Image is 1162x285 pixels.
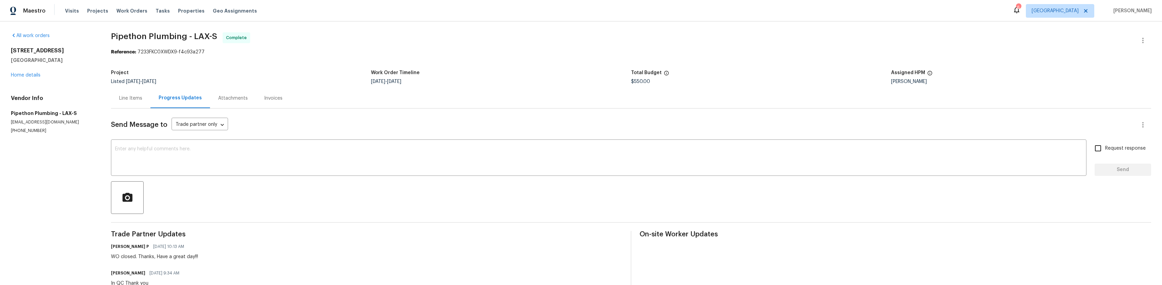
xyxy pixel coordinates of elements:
[11,47,95,54] h2: [STREET_ADDRESS]
[153,243,184,250] span: [DATE] 10:13 AM
[371,79,385,84] span: [DATE]
[172,119,228,131] div: Trade partner only
[111,243,149,250] h6: [PERSON_NAME] P
[387,79,401,84] span: [DATE]
[111,121,167,128] span: Send Message to
[126,79,140,84] span: [DATE]
[126,79,156,84] span: -
[631,79,650,84] span: $550.00
[111,79,156,84] span: Listed
[218,95,248,102] div: Attachments
[23,7,46,14] span: Maestro
[11,95,95,102] h4: Vendor Info
[226,34,249,41] span: Complete
[371,70,420,75] h5: Work Order Timeline
[927,70,933,79] span: The hpm assigned to this work order.
[631,70,662,75] h5: Total Budget
[1016,4,1021,11] div: 6
[1032,7,1079,14] span: [GEOGRAPHIC_DATA]
[149,270,179,276] span: [DATE] 9:34 AM
[111,70,129,75] h5: Project
[111,270,145,276] h6: [PERSON_NAME]
[891,79,1151,84] div: [PERSON_NAME]
[111,32,217,40] span: Pipethon Plumbing - LAX-S
[891,70,925,75] h5: Assigned HPM
[264,95,283,102] div: Invoices
[11,128,95,134] p: [PHONE_NUMBER]
[159,95,202,101] div: Progress Updates
[1111,7,1152,14] span: [PERSON_NAME]
[87,7,108,14] span: Projects
[664,70,669,79] span: The total cost of line items that have been proposed by Opendoor. This sum includes line items th...
[116,7,147,14] span: Work Orders
[142,79,156,84] span: [DATE]
[65,7,79,14] span: Visits
[213,7,257,14] span: Geo Assignments
[119,95,142,102] div: Line Items
[11,110,95,117] h5: Pipethon Plumbing - LAX-S
[111,253,198,260] div: WO closed. Thanks, Have a great day!!!
[11,73,41,78] a: Home details
[156,9,170,13] span: Tasks
[111,231,623,238] span: Trade Partner Updates
[11,33,50,38] a: All work orders
[1105,145,1146,152] span: Request response
[11,119,95,125] p: [EMAIL_ADDRESS][DOMAIN_NAME]
[11,57,95,64] h5: [GEOGRAPHIC_DATA]
[111,50,136,54] b: Reference:
[640,231,1151,238] span: On-site Worker Updates
[111,49,1151,55] div: 7233FKC0XWDX9-f4c93a277
[178,7,205,14] span: Properties
[371,79,401,84] span: -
